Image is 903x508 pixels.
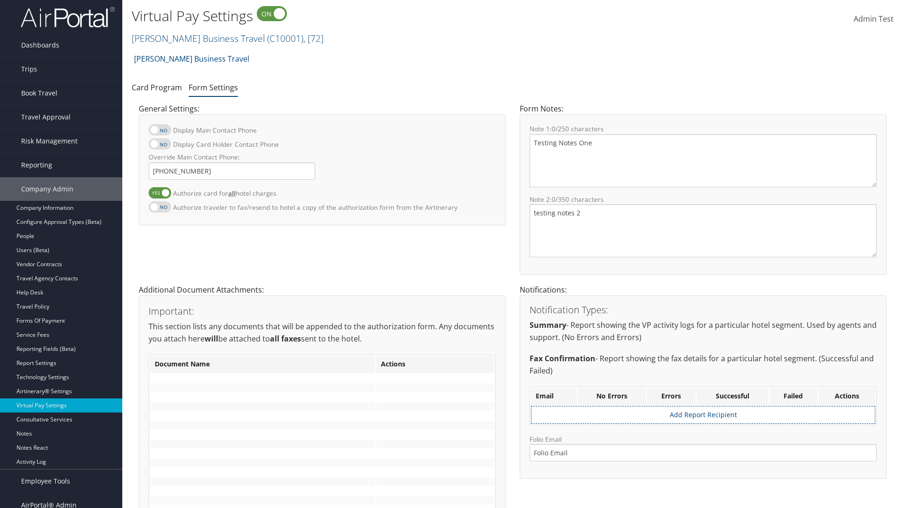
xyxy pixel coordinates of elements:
a: Form Settings [189,82,238,93]
strong: will [205,333,218,344]
label: Authorize card for hotel charges [173,184,276,202]
img: airportal-logo.png [21,6,115,28]
strong: Summary [530,320,566,330]
span: Company Admin [21,177,73,201]
a: [PERSON_NAME] Business Travel [134,49,249,68]
span: Risk Management [21,129,78,153]
span: 0 [552,124,555,133]
label: Display Card Holder Contact Phone [173,135,279,153]
th: Failed [769,388,817,405]
label: Authorize traveler to fax/resend to hotel a copy of the authorization form from the Airtinerary [173,198,458,216]
textarea: Testing Notes One [530,134,877,187]
label: Override Main Contact Phone: [149,152,315,162]
th: Errors [647,388,696,405]
th: Successful [697,388,768,405]
div: Notifications: [513,284,894,488]
a: Admin Test [854,5,894,34]
h3: Notification Types: [530,305,877,315]
span: , [ 72 ] [303,32,324,45]
span: Employee Tools [21,469,70,493]
h1: Virtual Pay Settings [132,6,640,26]
th: Document Name [150,356,375,373]
a: Add Report Recipient [670,410,737,419]
strong: all [228,189,236,198]
span: Dashboards [21,33,59,57]
textarea: testing notes 2 [530,204,877,257]
span: Travel Approval [21,105,71,129]
span: Admin Test [854,14,894,24]
th: Actions [818,388,875,405]
span: Book Travel [21,81,57,105]
p: This section lists any documents that will be appended to the authorization form. Any documents y... [149,321,496,345]
span: Trips [21,57,37,81]
label: Note 2: /350 characters [530,195,877,204]
strong: all faxes [270,333,301,344]
th: Email [531,388,577,405]
p: - Report showing the fax details for a particular hotel segment. (Successful and Failed) [530,353,877,377]
a: [PERSON_NAME] Business Travel [132,32,324,45]
label: Folio Email [530,435,877,461]
th: Actions [376,356,494,373]
span: 0 [552,195,555,204]
div: Form Notes: [513,103,894,284]
span: ( C10001 ) [267,32,303,45]
div: General Settings: [132,103,513,234]
a: Card Program [132,82,182,93]
h3: Important: [149,307,496,316]
th: No Errors [578,388,645,405]
input: Folio Email [530,444,877,461]
span: Reporting [21,153,52,177]
label: Note 1: /250 characters [530,124,877,134]
p: - Report showing the VP activity logs for a particular hotel segment. Used by agents and support.... [530,319,877,343]
label: Display Main Contact Phone [173,121,257,139]
strong: Fax Confirmation [530,353,595,364]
